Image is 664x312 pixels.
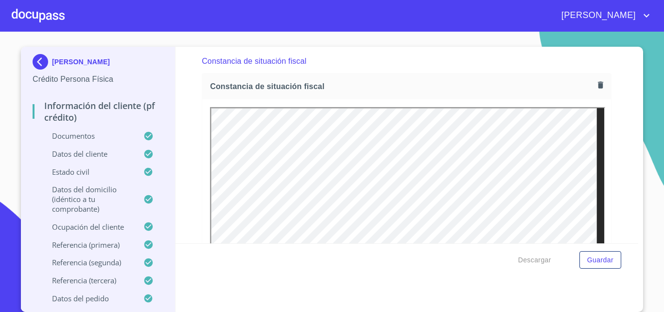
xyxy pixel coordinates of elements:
[579,251,621,269] button: Guardar
[210,81,594,92] span: Constancia de situación fiscal
[33,149,143,159] p: Datos del cliente
[33,222,143,232] p: Ocupación del Cliente
[202,55,306,67] p: Constancia de situación fiscal
[554,8,652,23] button: account of current user
[514,251,555,269] button: Descargar
[33,184,143,214] p: Datos del domicilio (idéntico a tu comprobante)
[33,131,143,141] p: Documentos
[518,254,551,266] span: Descargar
[33,240,143,250] p: Referencia (primera)
[33,294,143,303] p: Datos del pedido
[587,254,613,266] span: Guardar
[33,100,163,123] p: Información del cliente (PF crédito)
[33,167,143,177] p: Estado Civil
[554,8,641,23] span: [PERSON_NAME]
[33,275,143,285] p: Referencia (tercera)
[33,54,163,73] div: [PERSON_NAME]
[33,54,52,70] img: Docupass spot blue
[33,73,163,85] p: Crédito Persona Física
[52,58,110,66] p: [PERSON_NAME]
[33,257,143,267] p: Referencia (segunda)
